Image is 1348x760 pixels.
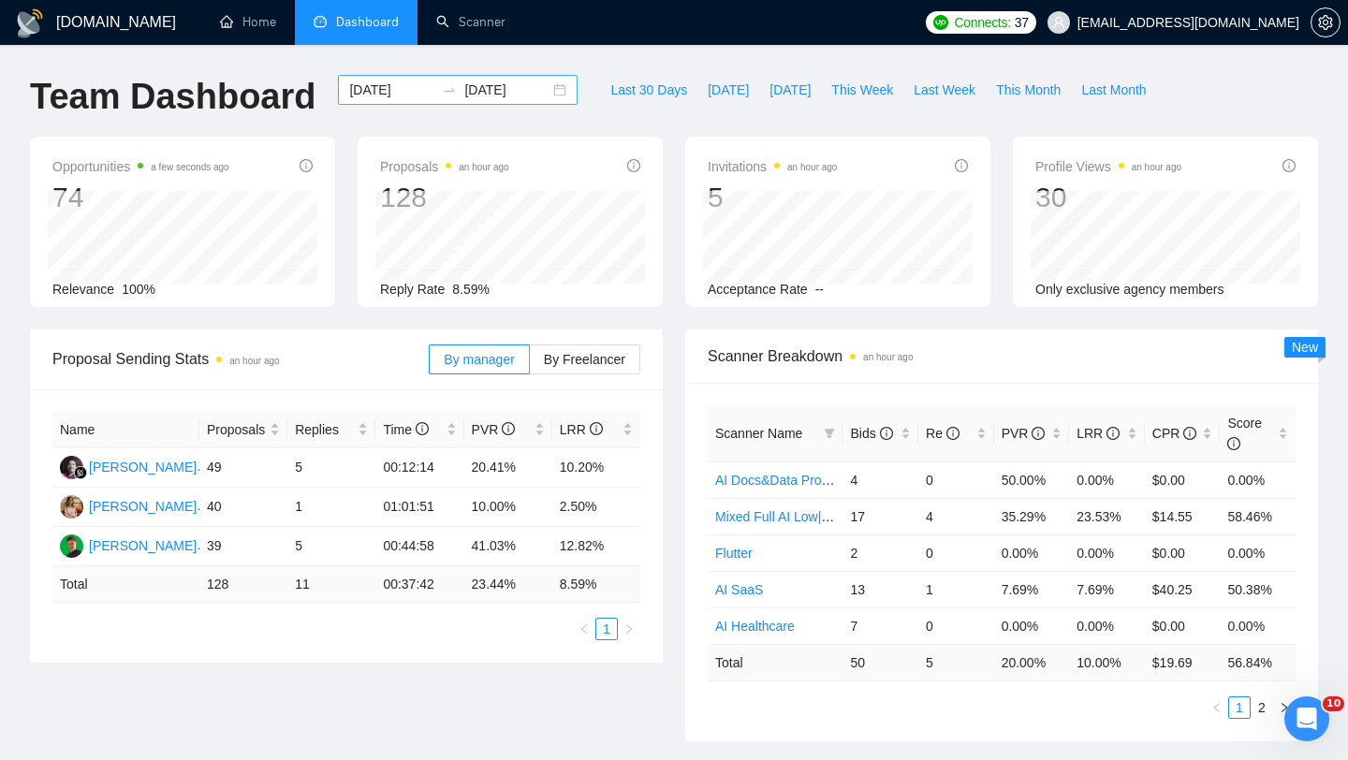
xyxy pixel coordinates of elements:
[1311,7,1341,37] button: setting
[1152,426,1196,441] span: CPR
[623,623,635,635] span: right
[1081,80,1146,100] span: Last Month
[89,457,197,477] div: [PERSON_NAME]
[552,448,640,488] td: 10.20%
[1220,498,1296,534] td: 58.46%
[151,162,228,172] time: a few seconds ago
[1292,340,1318,355] span: New
[1069,498,1145,534] td: 23.53%
[579,623,590,635] span: left
[464,488,552,527] td: 10.00%
[1032,427,1045,440] span: info-circle
[74,466,87,479] img: gigradar-bm.png
[60,495,83,519] img: AV
[300,159,313,172] span: info-circle
[464,80,549,100] input: End date
[1035,155,1181,178] span: Profile Views
[1220,607,1296,644] td: 0.00%
[1206,696,1228,719] li: Previous Page
[552,527,640,566] td: 12.82%
[918,644,994,680] td: 5
[821,75,903,105] button: This Week
[618,618,640,640] li: Next Page
[815,282,824,297] span: --
[918,461,994,498] td: 0
[708,644,842,680] td: Total
[89,496,197,517] div: [PERSON_NAME]
[464,527,552,566] td: 41.03%
[383,422,428,437] span: Time
[715,582,763,597] a: AI SaaS
[994,607,1070,644] td: 0.00%
[1227,416,1262,451] span: Score
[1145,607,1221,644] td: $0.00
[199,488,287,527] td: 40
[375,566,463,603] td: 00:37:42
[820,419,839,447] span: filter
[573,618,595,640] li: Previous Page
[1284,696,1329,741] iframe: Intercom live chat
[1282,159,1296,172] span: info-circle
[946,427,960,440] span: info-circle
[287,566,375,603] td: 11
[1220,571,1296,607] td: 50.38%
[610,80,687,100] span: Last 30 Days
[552,488,640,527] td: 2.50%
[1273,696,1296,719] li: Next Page
[60,534,83,558] img: MB
[595,618,618,640] li: 1
[52,282,114,297] span: Relevance
[287,448,375,488] td: 5
[918,534,994,571] td: 0
[1211,702,1223,713] span: left
[1311,15,1341,30] a: setting
[60,537,197,552] a: MB[PERSON_NAME]
[220,14,276,30] a: homeHome
[1229,697,1250,718] a: 1
[1279,702,1290,713] span: right
[986,75,1071,105] button: This Month
[380,180,509,215] div: 128
[573,618,595,640] button: left
[842,534,918,571] td: 2
[715,426,802,441] span: Scanner Name
[287,412,375,448] th: Replies
[199,527,287,566] td: 39
[207,419,266,440] span: Proposals
[1069,644,1145,680] td: 10.00 %
[52,347,429,371] span: Proposal Sending Stats
[560,422,603,437] span: LRR
[842,607,918,644] td: 7
[199,412,287,448] th: Proposals
[375,488,463,527] td: 01:01:51
[708,344,1296,368] span: Scanner Breakdown
[708,155,837,178] span: Invitations
[295,419,354,440] span: Replies
[1052,16,1065,29] span: user
[199,566,287,603] td: 128
[850,426,892,441] span: Bids
[708,180,837,215] div: 5
[1251,696,1273,719] li: 2
[199,448,287,488] td: 49
[452,282,490,297] span: 8.59%
[1035,180,1181,215] div: 30
[1069,534,1145,571] td: 0.00%
[994,498,1070,534] td: 35.29%
[715,473,866,488] a: AI Docs&Data Processing
[842,498,918,534] td: 17
[918,571,994,607] td: 1
[590,422,603,435] span: info-circle
[994,571,1070,607] td: 7.69%
[1145,534,1221,571] td: $0.00
[472,422,516,437] span: PVR
[552,566,640,603] td: 8.59 %
[1323,696,1344,711] span: 10
[842,644,918,680] td: 50
[1106,427,1120,440] span: info-circle
[336,14,399,30] span: Dashboard
[15,8,45,38] img: logo
[122,282,155,297] span: 100%
[824,428,835,439] span: filter
[375,527,463,566] td: 00:44:58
